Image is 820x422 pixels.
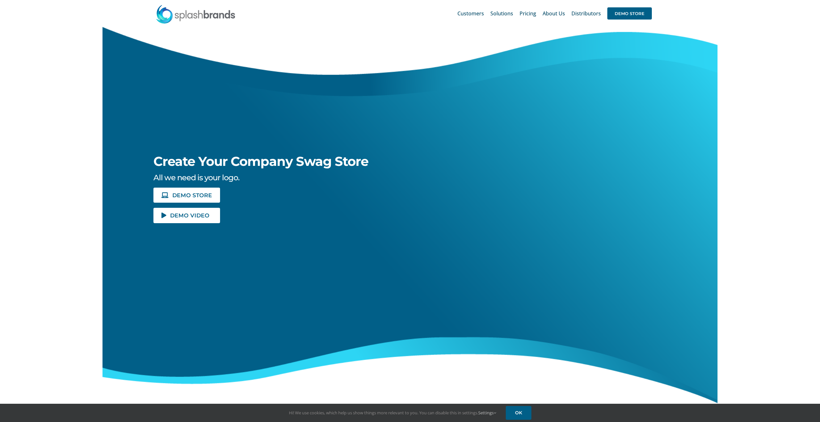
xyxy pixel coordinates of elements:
a: OK [506,406,531,420]
a: Settings [478,410,496,416]
nav: Main Menu [457,3,652,24]
span: All we need is your logo. [153,173,239,182]
img: SplashBrands.com Logo [156,4,236,24]
span: About Us [543,11,565,16]
a: DEMO STORE [607,3,652,24]
span: DEMO STORE [607,7,652,20]
span: Distributors [571,11,601,16]
a: Distributors [571,3,601,24]
span: DEMO VIDEO [170,213,209,218]
span: Customers [457,11,484,16]
span: DEMO STORE [172,192,212,198]
span: Solutions [490,11,513,16]
a: Customers [457,3,484,24]
span: Pricing [520,11,536,16]
a: Pricing [520,3,536,24]
a: DEMO STORE [153,188,220,203]
span: Create Your Company Swag Store [153,153,368,169]
span: Hi! We use cookies, which help us show things more relevant to you. You can disable this in setti... [289,410,496,416]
